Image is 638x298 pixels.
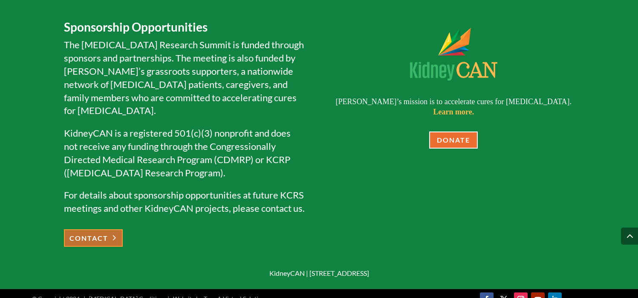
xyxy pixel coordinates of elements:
[393,12,514,97] img: Kidney Cancer Research Summit
[429,131,478,149] a: DONATE
[333,97,574,117] p: [PERSON_NAME]’s mission is to accelerate cures for [MEDICAL_DATA].
[433,108,474,116] a: Learn more.
[64,20,305,39] h3: Sponsorship Opportunities
[64,189,305,215] p: For details about sponsorship opportunities at future KCRS meetings and other KidneyCAN projects,...
[64,127,305,189] p: KidneyCAN is a registered 501(c)(3) nonprofit and does not receive any funding through the Congre...
[64,38,305,127] p: The [MEDICAL_DATA] Research Summit is funded through sponsors and partnerships. The meeting is al...
[64,229,123,247] a: CONTACT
